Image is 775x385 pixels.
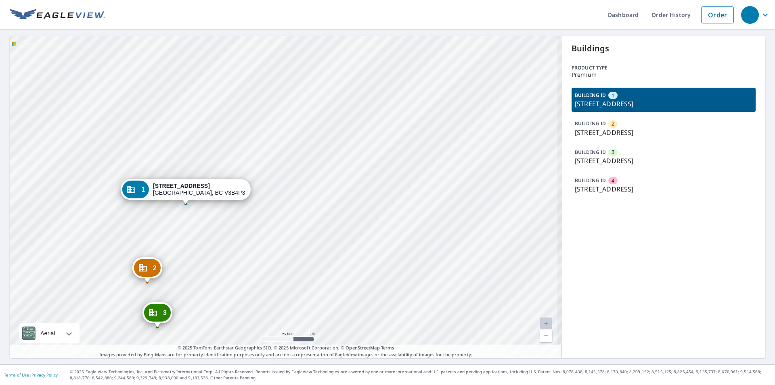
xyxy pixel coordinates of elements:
div: Dropped pin, building 2, Commercial property, 3358 JERVIS ST PORT COQUITLAM, BC V3B4P3 [132,257,162,282]
p: Buildings [572,42,756,55]
div: Dropped pin, building 3, Commercial property, 3358 JERVIS ST PORT COQUITLAM, BC V3B4P3 [142,302,172,327]
span: 2 [153,265,157,271]
p: BUILDING ID [575,177,606,184]
div: Aerial [19,323,80,343]
a: Current Level 20, Zoom Out [540,330,552,342]
div: [GEOGRAPHIC_DATA], BC V3B4P3 [153,183,245,196]
img: EV Logo [10,9,105,21]
p: © 2025 Eagle View Technologies, Inc. and Pictometry International Corp. All Rights Reserved. Repo... [70,369,771,381]
p: BUILDING ID [575,149,606,156]
span: 3 [612,148,614,156]
p: Images provided by Bing Maps are for property identification purposes only and are not a represen... [10,345,562,358]
p: [STREET_ADDRESS] [575,128,752,137]
span: 2 [612,120,614,128]
span: © 2025 TomTom, Earthstar Geographics SIO, © 2025 Microsoft Corporation, © [178,345,394,351]
span: 1 [141,187,145,193]
a: Terms of Use [4,372,29,378]
p: | [4,372,58,377]
span: 3 [163,310,167,316]
p: [STREET_ADDRESS] [575,99,752,109]
p: BUILDING ID [575,92,606,99]
a: Privacy Policy [31,372,58,378]
a: Current Level 20, Zoom In Disabled [540,318,552,330]
span: 1 [612,92,614,99]
span: 4 [612,177,614,185]
a: Terms [381,345,394,351]
p: [STREET_ADDRESS] [575,184,752,194]
p: BUILDING ID [575,120,606,127]
p: Product type [572,64,756,72]
p: [STREET_ADDRESS] [575,156,752,166]
div: Dropped pin, building 1, Commercial property, 3358 JERVIS ST PORT COQUITLAM, BC V3B4P3 [121,179,251,204]
a: Order [701,6,734,23]
div: Aerial [38,323,58,343]
a: OpenStreetMap [346,345,379,351]
p: Premium [572,72,756,78]
strong: [STREET_ADDRESS] [153,183,210,189]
